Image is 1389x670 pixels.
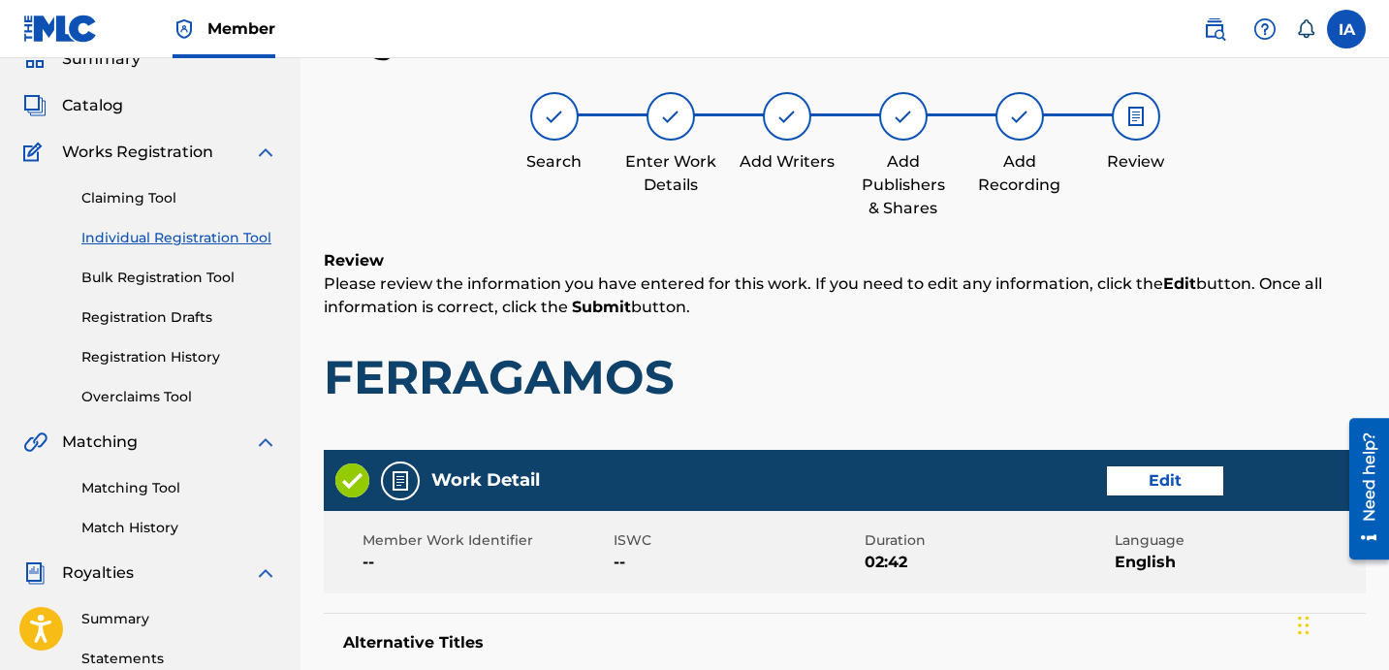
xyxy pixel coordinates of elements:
[23,141,48,164] img: Works Registration
[1327,10,1366,48] div: User Menu
[81,188,277,208] a: Claiming Tool
[363,551,609,574] span: --
[81,609,277,629] a: Summary
[363,530,609,551] span: Member Work Identifier
[23,15,98,43] img: MLC Logo
[1107,466,1223,495] button: Edit
[1253,17,1277,41] img: help
[1335,410,1389,566] iframe: Resource Center
[1124,105,1148,128] img: step indicator icon for Review
[324,348,1366,406] h1: FERRAGAMOS
[324,249,1366,272] h6: Review
[81,387,277,407] a: Overclaims Tool
[62,48,141,71] span: Summary
[971,150,1068,197] div: Add Recording
[1203,17,1226,41] img: search
[506,150,603,174] div: Search
[775,105,799,128] img: step indicator icon for Add Writers
[81,307,277,328] a: Registration Drafts
[1298,596,1310,654] div: Drag
[62,141,213,164] span: Works Registration
[622,150,719,197] div: Enter Work Details
[62,431,138,454] span: Matching
[23,431,47,454] img: Matching
[81,268,277,288] a: Bulk Registration Tool
[81,518,277,538] a: Match History
[865,551,1111,574] span: 02:42
[1115,530,1361,551] span: Language
[614,551,860,574] span: --
[335,463,369,497] img: Valid
[81,347,277,367] a: Registration History
[254,561,277,585] img: expand
[23,94,123,117] a: CatalogCatalog
[1088,150,1184,174] div: Review
[23,561,47,585] img: Royalties
[62,94,123,117] span: Catalog
[739,150,836,174] div: Add Writers
[324,272,1366,319] p: Please review the information you have entered for this work. If you need to edit any information...
[62,561,134,585] span: Royalties
[343,633,1346,653] h5: Alternative Titles
[855,150,952,220] div: Add Publishers & Shares
[81,478,277,498] a: Matching Tool
[1163,274,1196,293] strong: Edit
[254,431,277,454] img: expand
[543,105,566,128] img: step indicator icon for Search
[1195,10,1234,48] a: Public Search
[254,141,277,164] img: expand
[431,469,540,492] h5: Work Detail
[659,105,682,128] img: step indicator icon for Enter Work Details
[81,228,277,248] a: Individual Registration Tool
[207,17,275,40] span: Member
[1292,577,1389,670] iframe: Chat Widget
[81,649,277,669] a: Statements
[865,530,1111,551] span: Duration
[389,469,412,493] img: Work Detail
[173,17,196,41] img: Top Rightsholder
[1008,105,1031,128] img: step indicator icon for Add Recording
[23,48,47,71] img: Summary
[23,94,47,117] img: Catalog
[892,105,915,128] img: step indicator icon for Add Publishers & Shares
[1246,10,1284,48] div: Help
[1115,551,1361,574] span: English
[572,298,631,316] strong: Submit
[614,530,860,551] span: ISWC
[1296,19,1315,39] div: Notifications
[23,48,141,71] a: SummarySummary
